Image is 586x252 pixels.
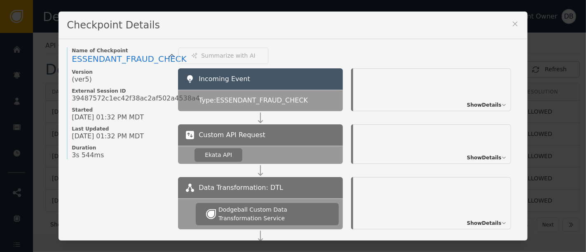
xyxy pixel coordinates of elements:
[72,54,170,65] a: ESSENDANT_FRAUD_CHECK
[72,88,170,94] span: External Session ID
[72,94,200,103] span: 39487572c1ec42f38ac2af502a4538a4
[218,205,328,223] div: Dodgeball Custom Data Transformation Service
[467,154,502,161] span: Show Details
[199,96,308,105] span: Type: ESSENDANT_FRAUD_CHECK
[59,12,527,39] div: Checkpoint Details
[72,145,170,151] span: Duration
[72,69,170,75] span: Version
[199,130,265,140] span: Custom API Request
[72,151,104,159] span: 3s 544ms
[72,75,92,84] span: (ver 5 )
[467,219,502,227] span: Show Details
[199,183,283,193] span: Data Transformation: DTL
[72,107,170,113] span: Started
[72,54,187,64] span: ESSENDANT_FRAUD_CHECK
[72,132,144,140] span: [DATE] 01:32 PM MDT
[467,101,502,109] span: Show Details
[205,151,232,159] div: Ekata API
[199,75,250,83] span: Incoming Event
[72,113,144,121] span: [DATE] 01:32 PM MDT
[72,126,170,132] span: Last Updated
[72,47,170,54] span: Name of Checkpoint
